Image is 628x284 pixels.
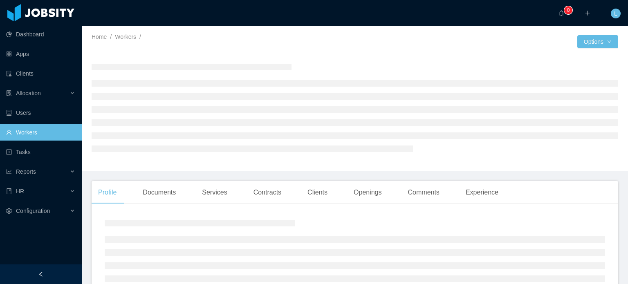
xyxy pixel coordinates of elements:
span: / [110,34,112,40]
div: Experience [459,181,505,204]
a: icon: profileTasks [6,144,75,160]
a: icon: robotUsers [6,105,75,121]
i: icon: book [6,188,12,194]
span: Allocation [16,90,41,96]
a: Workers [115,34,136,40]
button: Optionsicon: down [577,35,618,48]
a: icon: pie-chartDashboard [6,26,75,42]
div: Services [195,181,233,204]
span: HR [16,188,24,195]
a: Home [92,34,107,40]
span: / [139,34,141,40]
div: Profile [92,181,123,204]
span: L [614,9,617,18]
i: icon: solution [6,90,12,96]
a: icon: userWorkers [6,124,75,141]
i: icon: setting [6,208,12,214]
sup: 0 [564,6,572,14]
span: Reports [16,168,36,175]
i: icon: plus [585,10,590,16]
i: icon: bell [558,10,564,16]
i: icon: line-chart [6,169,12,174]
div: Comments [401,181,446,204]
span: Configuration [16,208,50,214]
div: Openings [347,181,388,204]
div: Documents [136,181,182,204]
a: icon: auditClients [6,65,75,82]
a: icon: appstoreApps [6,46,75,62]
div: Contracts [247,181,288,204]
div: Clients [301,181,334,204]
